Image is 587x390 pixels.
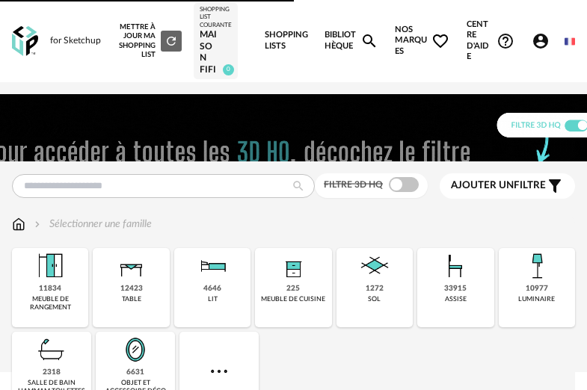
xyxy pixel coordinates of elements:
div: table [122,295,141,303]
span: Filtre 3D HQ [324,180,383,189]
div: luminaire [518,295,555,303]
span: Refresh icon [165,37,178,44]
div: Sélectionner une famille [31,217,152,232]
img: Salle%20de%20bain.png [34,332,70,368]
div: 33915 [444,284,467,294]
span: 0 [223,64,234,75]
img: Miroir.png [117,332,153,368]
div: sol [368,295,381,303]
a: Shopping List courante MAISON FIFI 0 [200,6,232,76]
div: 6631 [126,368,144,377]
span: Ajouter un [451,180,514,191]
span: Centre d'aideHelp Circle Outline icon [467,19,515,63]
span: filtre [451,179,546,192]
div: 10977 [526,284,548,294]
div: 12423 [120,284,143,294]
span: Magnify icon [360,32,378,50]
img: OXP [12,26,38,57]
div: lit [208,295,218,303]
img: more.7b13dc1.svg [207,359,231,383]
div: 1272 [366,284,384,294]
div: MAISON FIFI [200,29,232,75]
span: Account Circle icon [532,32,556,50]
div: Mettre à jour ma Shopping List [118,22,182,60]
div: 4646 [203,284,221,294]
img: Luminaire.png [519,248,555,284]
img: Table.png [114,248,150,284]
img: Meuble%20de%20rangement.png [32,248,68,284]
span: Account Circle icon [532,32,550,50]
img: Literie.png [194,248,230,284]
div: meuble de rangement [16,295,84,312]
img: fr [565,36,575,46]
div: for Sketchup [50,35,101,47]
div: Shopping List courante [200,6,232,29]
img: Assise.png [437,248,473,284]
img: svg+xml;base64,PHN2ZyB3aWR0aD0iMTYiIGhlaWdodD0iMTciIHZpZXdCb3g9IjAgMCAxNiAxNyIgZmlsbD0ibm9uZSIgeG... [12,217,25,232]
img: Rangement.png [275,248,311,284]
div: 2318 [43,368,61,377]
div: meuble de cuisine [261,295,325,303]
div: assise [445,295,467,303]
img: Sol.png [357,248,393,284]
span: Filter icon [546,177,564,195]
div: 225 [286,284,300,294]
img: svg+xml;base64,PHN2ZyB3aWR0aD0iMTYiIGhlaWdodD0iMTYiIHZpZXdCb3g9IjAgMCAxNiAxNiIgZmlsbD0ibm9uZSIgeG... [31,217,43,232]
span: Heart Outline icon [431,32,449,50]
button: Ajouter unfiltre Filter icon [440,173,575,199]
div: 11834 [39,284,61,294]
span: Help Circle Outline icon [497,32,514,50]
